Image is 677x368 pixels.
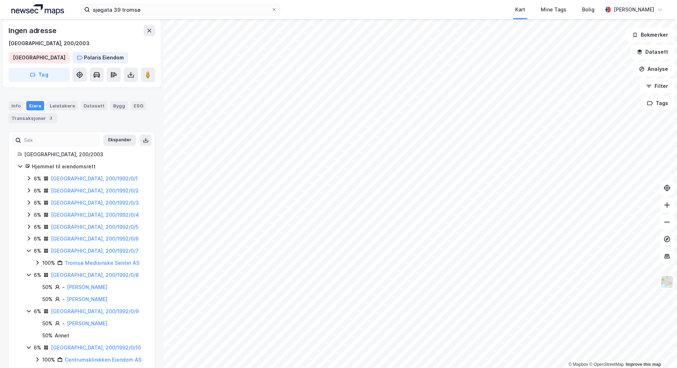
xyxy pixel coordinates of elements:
[47,101,78,110] div: Leietakere
[81,101,107,110] div: Datasett
[51,236,139,242] a: [GEOGRAPHIC_DATA], 200/1992/0/6
[34,186,41,195] div: 6%
[62,283,65,291] div: -
[67,296,107,302] a: [PERSON_NAME]
[26,101,44,110] div: Eiere
[631,45,674,59] button: Datasett
[42,259,55,267] div: 100%
[34,174,41,183] div: 6%
[65,357,142,363] a: Centrumsklinikken Eiendom AS
[34,235,41,243] div: 6%
[62,319,65,328] div: -
[641,96,674,110] button: Tags
[641,334,677,368] div: Kontrollprogram for chat
[34,271,41,279] div: 6%
[626,362,661,367] a: Improve this map
[90,4,271,15] input: Søk på adresse, matrikkel, gårdeiere, leietakere eller personer
[34,307,41,316] div: 6%
[21,135,99,146] input: Søk
[51,308,139,314] a: [GEOGRAPHIC_DATA], 200/1992/0/9
[51,345,141,351] a: [GEOGRAPHIC_DATA], 200/1992/0/10
[541,5,566,14] div: Mine Tags
[34,223,41,231] div: 6%
[55,331,69,340] div: Annet
[9,113,57,123] div: Transaksjoner
[32,162,146,171] div: Hjemmel til eiendomsrett
[42,295,53,304] div: 50%
[9,101,23,110] div: Info
[9,39,90,48] div: [GEOGRAPHIC_DATA], 200/2003
[51,272,139,278] a: [GEOGRAPHIC_DATA], 200/1992/0/8
[51,212,139,218] a: [GEOGRAPHIC_DATA], 200/1992/0/4
[62,295,65,304] div: -
[34,343,41,352] div: 6%
[641,334,677,368] iframe: Chat Widget
[51,175,138,182] a: [GEOGRAPHIC_DATA], 200/1992/0/1
[569,362,588,367] a: Mapbox
[51,248,139,254] a: [GEOGRAPHIC_DATA], 200/1992/0/7
[589,362,624,367] a: OpenStreetMap
[110,101,128,110] div: Bygg
[626,28,674,42] button: Bokmerker
[13,53,65,62] div: [GEOGRAPHIC_DATA]
[640,79,674,93] button: Filter
[515,5,525,14] div: Kart
[9,68,70,82] button: Tag
[42,331,53,340] div: 50 %
[65,260,139,266] a: Tromsø Medisinske Senter AS
[633,62,674,76] button: Analyse
[582,5,595,14] div: Bolig
[67,320,107,326] a: [PERSON_NAME]
[47,115,54,122] div: 3
[660,275,674,289] img: Z
[614,5,654,14] div: [PERSON_NAME]
[24,150,146,159] div: [GEOGRAPHIC_DATA], 200/2003
[42,319,53,328] div: 50%
[67,284,107,290] a: [PERSON_NAME]
[103,135,136,146] button: Ekspander
[42,283,53,291] div: 50%
[131,101,146,110] div: ESG
[11,4,64,15] img: logo.a4113a55bc3d86da70a041830d287a7e.svg
[34,247,41,255] div: 6%
[51,224,138,230] a: [GEOGRAPHIC_DATA], 200/1992/0/5
[34,199,41,207] div: 6%
[9,25,58,36] div: Ingen adresse
[51,200,139,206] a: [GEOGRAPHIC_DATA], 200/1992/0/3
[42,356,55,364] div: 100%
[51,188,139,194] a: [GEOGRAPHIC_DATA], 200/1992/0/2
[34,211,41,219] div: 6%
[84,53,124,62] div: Polaris Eiendom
